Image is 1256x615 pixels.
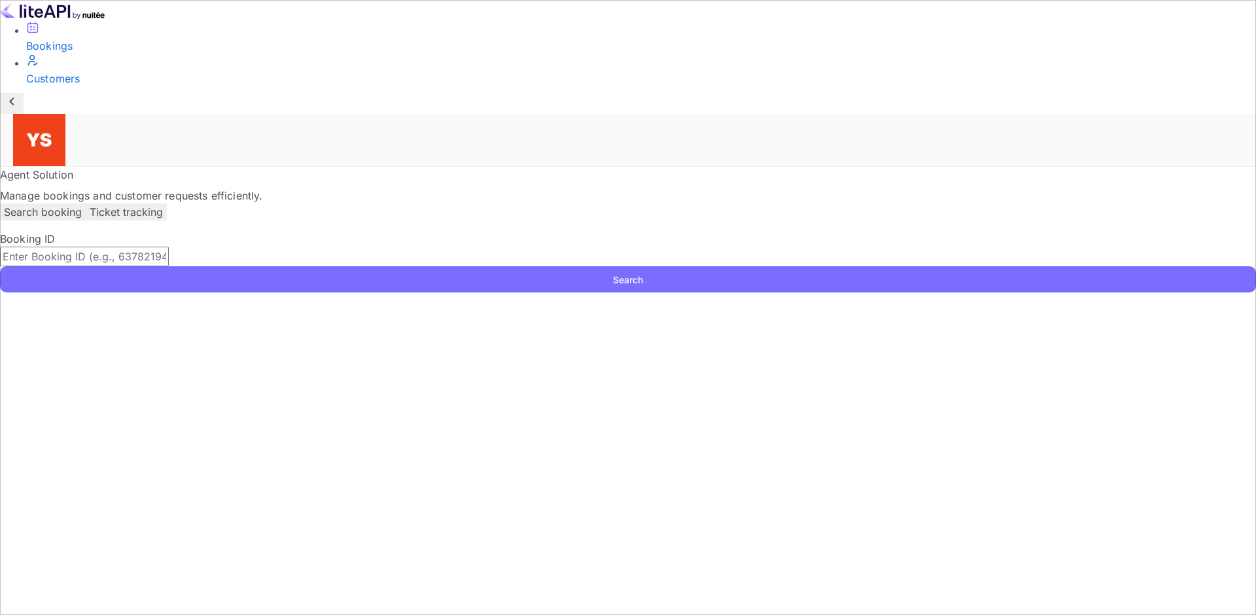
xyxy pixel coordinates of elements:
[26,54,1256,86] a: Customers
[26,21,1256,54] a: Bookings
[26,71,1256,86] div: Customers
[13,114,65,166] img: Yandex Support
[90,204,163,220] p: Ticket tracking
[4,204,82,220] p: Search booking
[26,38,1256,54] div: Bookings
